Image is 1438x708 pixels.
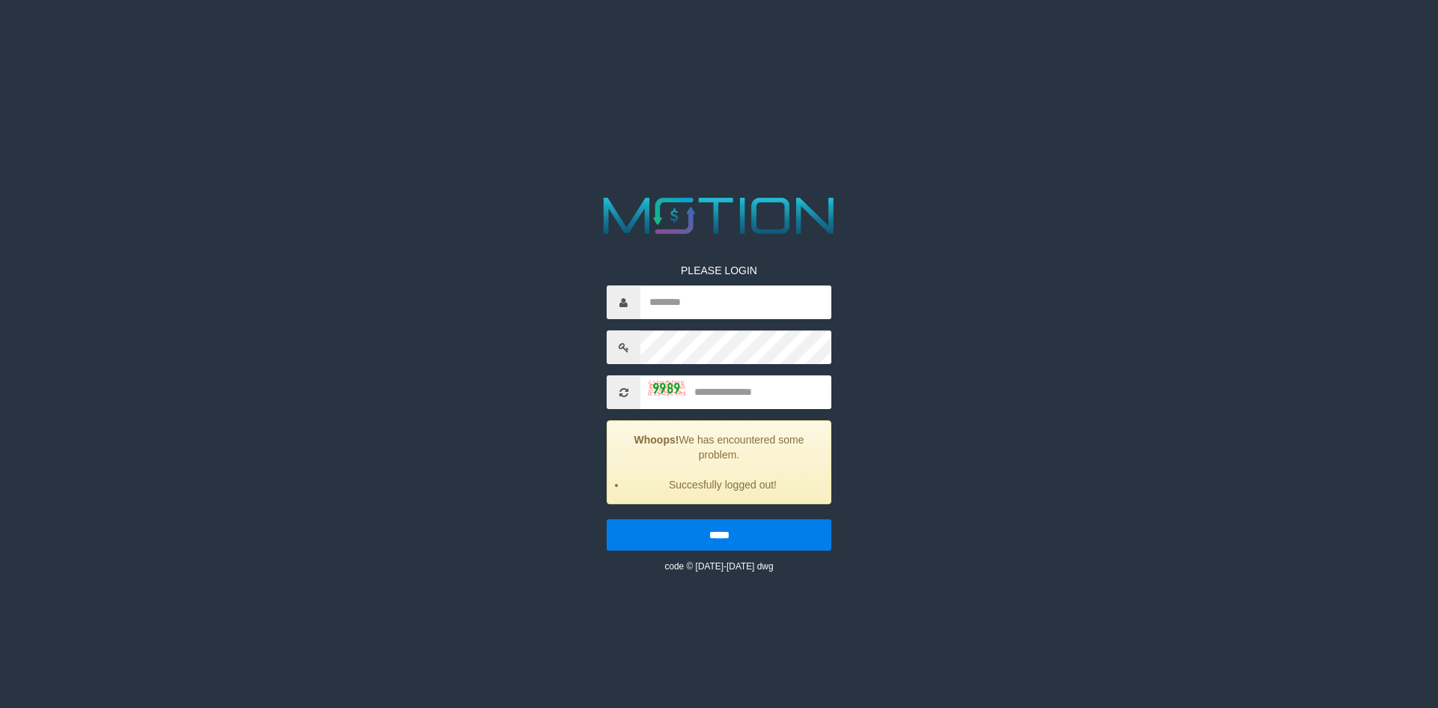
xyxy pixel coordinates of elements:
[648,381,685,396] img: captcha
[664,561,773,572] small: code © [DATE]-[DATE] dwg
[593,191,845,240] img: MOTION_logo.png
[607,263,831,278] p: PLEASE LOGIN
[626,477,819,492] li: Succesfully logged out!
[607,420,831,504] div: We has encountered some problem.
[634,434,679,446] strong: Whoops!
